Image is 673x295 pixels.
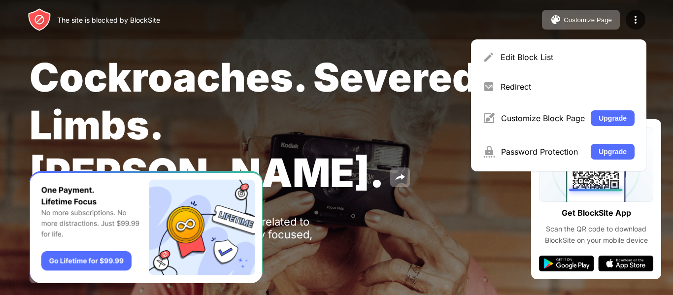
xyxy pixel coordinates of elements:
[564,16,612,24] div: Customize Page
[591,144,635,160] button: Upgrade
[483,146,495,158] img: menu-password.svg
[630,14,641,26] img: menu-icon.svg
[501,147,585,157] div: Password Protection
[501,82,635,92] div: Redirect
[483,51,495,63] img: menu-pencil.svg
[591,110,635,126] button: Upgrade
[30,171,263,284] iframe: Banner
[394,171,406,183] img: share.svg
[483,81,495,93] img: menu-redirect.svg
[28,8,51,32] img: header-logo.svg
[483,112,495,124] img: menu-customize.svg
[501,113,585,123] div: Customize Block Page
[542,10,620,30] button: Customize Page
[57,16,160,24] div: The site is blocked by BlockSite
[30,53,478,197] span: Cockroaches. Severed Limbs. [PERSON_NAME].
[550,14,562,26] img: pallet.svg
[501,52,635,62] div: Edit Block List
